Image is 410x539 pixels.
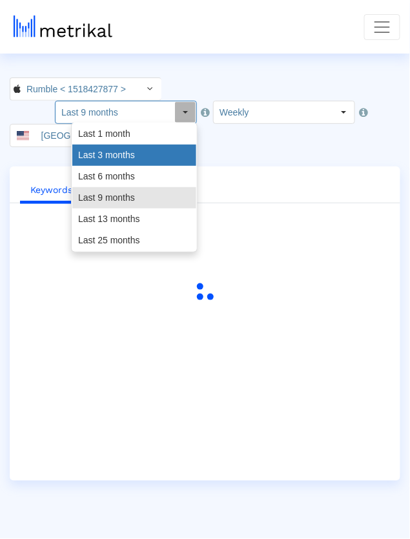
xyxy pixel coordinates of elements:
div: Last 9 months [72,187,196,208]
div: Last 13 months [72,208,196,230]
div: Last 6 months [72,166,196,187]
div: Last 1 month [72,123,196,145]
div: Last 3 months [72,145,196,166]
div: Last 25 months [72,230,196,251]
div: Select [174,101,196,123]
img: metrical-logo-light.png [14,15,112,37]
div: Select [139,78,161,100]
div: Select [333,101,354,123]
button: Toggle navigation [364,14,400,40]
a: Keywords [20,178,83,204]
